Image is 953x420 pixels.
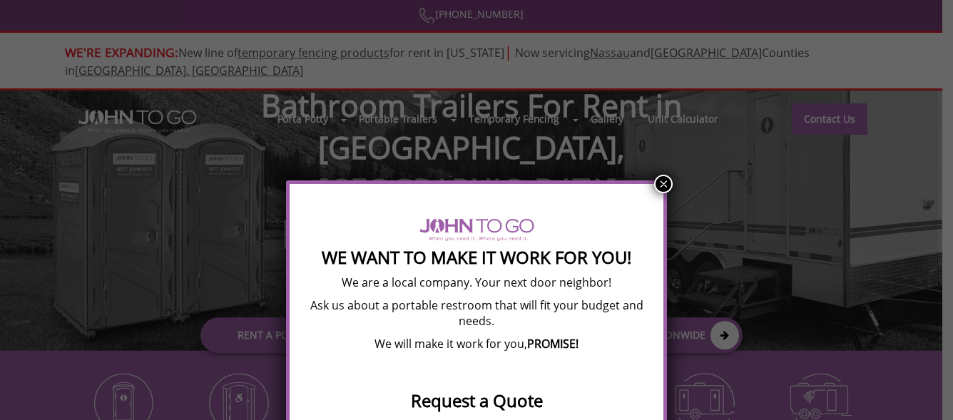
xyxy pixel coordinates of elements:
img: logo of viptogo [419,218,534,241]
button: Close [654,175,673,193]
strong: We Want To Make It Work For You! [322,245,631,269]
p: We are a local company. Your next door neighbor! [302,275,651,290]
p: Ask us about a portable restroom that will fit your budget and needs. [302,297,651,329]
strong: Request a Quote [411,389,543,412]
p: We will make it work for you, [302,336,651,352]
b: PROMISE! [527,336,579,352]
